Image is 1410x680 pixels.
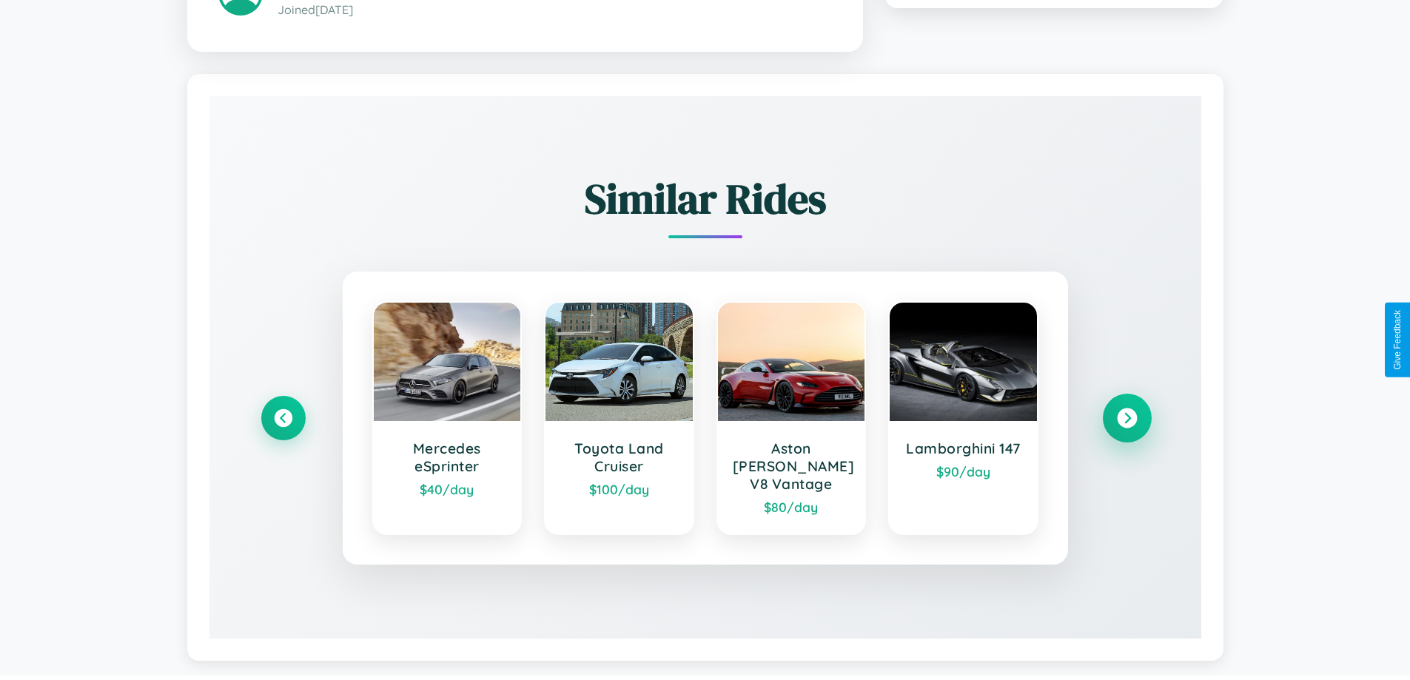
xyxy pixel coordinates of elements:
h3: Lamborghini 147 [904,440,1022,457]
h3: Aston [PERSON_NAME] V8 Vantage [733,440,850,493]
a: Aston [PERSON_NAME] V8 Vantage$80/day [716,301,867,535]
h3: Toyota Land Cruiser [560,440,678,475]
div: $ 40 /day [389,481,506,497]
div: Give Feedback [1392,310,1403,370]
div: $ 90 /day [904,463,1022,479]
div: $ 100 /day [560,481,678,497]
a: Lamborghini 147$90/day [888,301,1038,535]
h2: Similar Rides [261,170,1149,227]
div: $ 80 /day [733,499,850,515]
a: Toyota Land Cruiser$100/day [544,301,694,535]
a: Mercedes eSprinter$40/day [372,301,523,535]
h3: Mercedes eSprinter [389,440,506,475]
